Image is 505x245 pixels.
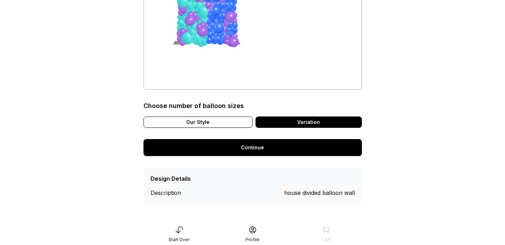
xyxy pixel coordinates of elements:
div: Choose number of balloon sizes [143,101,244,111]
div: house divided balloon wall [284,189,355,197]
div: Variation [256,116,362,128]
div: Design Details [151,174,191,183]
div: Profile [246,237,259,243]
a: Continue [143,139,362,156]
div: Description [151,189,202,197]
div: Cart [322,237,330,243]
div: Start Over [169,237,189,243]
div: Our Style [143,116,253,128]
